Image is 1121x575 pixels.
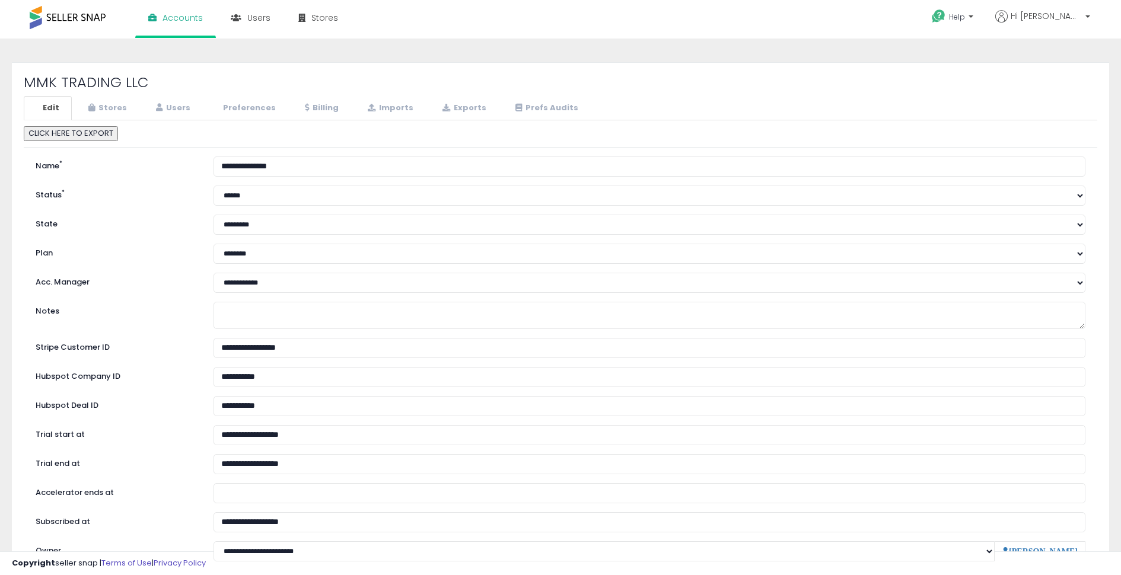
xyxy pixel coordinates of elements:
label: Hubspot Deal ID [27,396,205,411]
label: Hubspot Company ID [27,367,205,382]
button: CLICK HERE TO EXPORT [24,126,118,141]
a: Stores [73,96,139,120]
label: Status [27,186,205,201]
a: [PERSON_NAME] [1002,547,1078,555]
span: Users [247,12,270,24]
a: Terms of Use [101,557,152,568]
span: Hi [PERSON_NAME] [1011,10,1082,22]
label: Accelerator ends at [27,483,205,499]
a: Hi [PERSON_NAME] [995,10,1090,37]
a: Privacy Policy [154,557,206,568]
a: Edit [24,96,72,120]
a: Imports [352,96,426,120]
label: Name [27,156,205,172]
label: Acc. Manager [27,273,205,288]
div: seller snap | | [12,558,206,569]
a: Billing [289,96,351,120]
a: Exports [427,96,499,120]
label: Trial end at [27,454,205,469]
strong: Copyright [12,557,55,568]
i: Get Help [931,9,946,24]
label: Trial start at [27,425,205,440]
label: Plan [27,244,205,259]
label: State [27,215,205,230]
label: Subscribed at [27,512,205,528]
span: Stores [311,12,338,24]
a: Users [141,96,203,120]
a: Prefs Audits [500,96,591,120]
label: Stripe Customer ID [27,338,205,353]
a: Preferences [204,96,288,120]
label: Notes [27,302,205,317]
span: Help [949,12,965,22]
label: Owner [36,545,61,557]
h2: MMK TRADING LLC [24,75,1097,90]
span: Accounts [163,12,203,24]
